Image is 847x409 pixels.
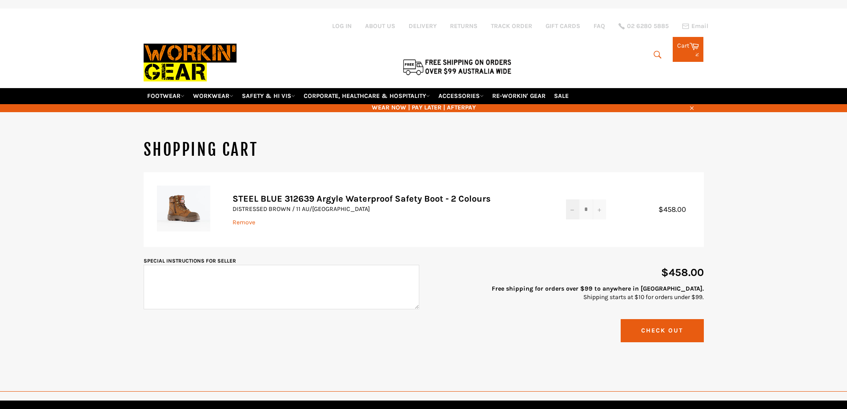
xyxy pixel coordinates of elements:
span: $458.00 [661,266,704,279]
button: Check Out [621,319,704,342]
button: Increase item quantity by one [593,199,606,219]
img: Flat $9.95 shipping Australia wide [401,57,513,76]
p: DISTRESSED BROWN / 11 AU/[GEOGRAPHIC_DATA] [233,205,548,213]
a: DELIVERY [409,22,437,30]
a: ABOUT US [365,22,395,30]
img: STEEL BLUE 312639 Argyle Waterproof Safety Boot - 2 Colours - DISTRESSED BROWN / 11 AU/UK [157,186,210,231]
a: RETURNS [450,22,478,30]
a: 02 6280 5885 [618,23,669,29]
a: Log in [332,22,352,30]
a: TRACK ORDER [491,22,532,30]
label: Special instructions for seller [144,258,236,264]
a: Cart 2 [673,37,703,62]
a: RE-WORKIN' GEAR [489,88,549,104]
strong: Free shipping for orders over $99 to anywhere in [GEOGRAPHIC_DATA]. [492,285,704,292]
a: WORKWEAR [189,88,237,104]
a: SAFETY & HI VIS [238,88,299,104]
span: WEAR NOW | PAY LATER | AFTERPAY [144,103,704,112]
span: 02 6280 5885 [627,23,669,29]
button: Reduce item quantity by one [566,199,579,219]
a: ACCESSORIES [435,88,487,104]
span: 2 [695,50,699,58]
span: Email [691,23,708,29]
a: Remove [233,219,255,226]
p: Shipping starts at $10 for orders under $99. [428,284,704,302]
a: CORPORATE, HEALTHCARE & HOSPITALITY [300,88,434,104]
img: Workin Gear leaders in Workwear, Safety Boots, PPE, Uniforms. Australia's No.1 in Workwear [144,37,237,88]
a: FAQ [594,22,605,30]
span: $458.00 [658,205,695,214]
a: Email [682,23,708,30]
h1: Shopping Cart [144,139,704,161]
a: FOOTWEAR [144,88,188,104]
a: STEEL BLUE 312639 Argyle Waterproof Safety Boot - 2 Colours [233,194,491,204]
a: SALE [550,88,572,104]
a: GIFT CARDS [546,22,580,30]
